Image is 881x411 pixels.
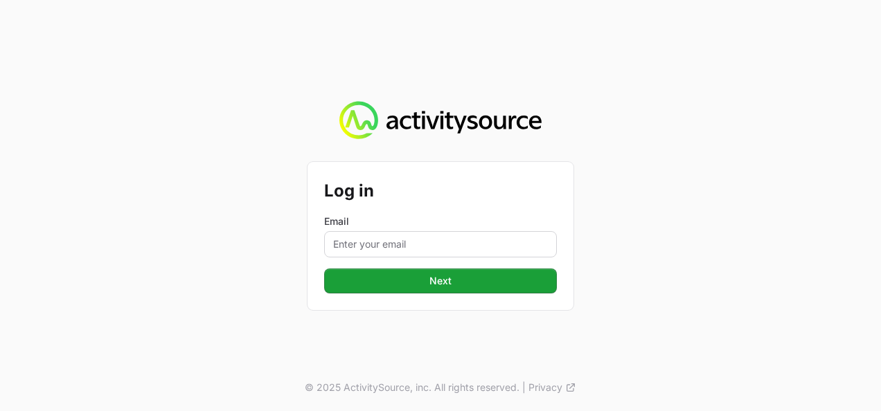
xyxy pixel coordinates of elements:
input: Enter your email [324,231,557,257]
span: | [522,381,526,394]
img: Activity Source [339,101,541,140]
span: Next [332,273,549,289]
label: Email [324,214,557,228]
p: © 2025 ActivitySource, inc. All rights reserved. [305,381,519,394]
a: Privacy [528,381,576,394]
button: Next [324,268,557,293]
h2: Log in [324,179,557,203]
